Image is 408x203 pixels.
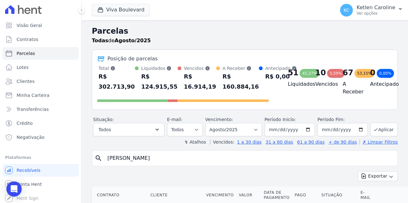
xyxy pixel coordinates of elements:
[92,37,108,44] strong: Todas
[265,65,297,71] div: Antecipado
[95,154,102,162] i: search
[93,123,164,136] button: Todos
[3,164,79,177] a: Recebíveis
[17,120,33,126] span: Crédito
[205,117,233,122] label: Vencimento:
[317,116,368,123] label: Período Fim:
[237,139,262,145] a: 1 a 30 dias
[184,71,216,92] div: R$ 16.914,19
[3,89,79,102] a: Minha Carteira
[184,139,206,145] label: ↯ Atalhos
[357,11,395,16] p: Ver opções
[3,19,79,32] a: Visão Geral
[3,33,79,46] a: Contratos
[266,139,293,145] a: 31 a 60 dias
[335,1,408,19] button: KC Ketlen Caroline Ver opções
[222,71,259,92] div: R$ 160.884,16
[3,131,79,144] a: Negativação
[3,75,79,88] a: Clientes
[360,139,398,145] a: ✗ Limpar Filtros
[17,92,49,98] span: Minha Carteira
[358,171,398,181] button: Exportar
[92,25,398,37] h2: Parcelas
[17,134,45,140] span: Negativação
[370,123,398,136] button: Aplicar
[265,117,296,122] label: Período Inicío:
[17,50,35,57] span: Parcelas
[92,4,150,16] button: Viva Boulevard
[222,65,259,71] div: A Receber
[370,68,375,78] div: 0
[354,69,374,78] div: 53,15%
[343,68,353,78] div: 67
[377,69,394,78] div: 0,00%
[288,80,305,88] h4: Liquidados
[327,69,344,78] div: 5,59%
[17,181,42,187] span: Conta Hent
[5,154,76,161] div: Plataformas
[115,37,151,44] strong: Agosto/2025
[98,65,135,71] div: Total
[288,68,298,78] div: 51
[265,71,297,82] div: R$ 0,00
[210,139,234,145] label: Vencidos:
[3,178,79,191] a: Conta Hent
[17,167,40,173] span: Recebíveis
[3,47,79,60] a: Parcelas
[17,106,49,112] span: Transferências
[98,71,135,92] div: R$ 302.713,90
[184,65,216,71] div: Vencidos
[17,78,34,85] span: Clientes
[344,8,349,12] span: KC
[17,36,38,43] span: Contratos
[370,80,387,88] h4: Antecipado
[300,69,319,78] div: 41,27%
[141,65,178,71] div: Liquidados
[93,117,114,122] label: Situação:
[3,61,79,74] a: Lotes
[92,37,151,44] p: de
[315,68,326,78] div: 10
[6,181,22,197] div: Open Intercom Messenger
[329,139,357,145] a: + de 90 dias
[104,152,395,165] input: Buscar por nome do lote ou do cliente
[315,80,332,88] h4: Vencidos
[167,117,183,122] label: E-mail:
[107,55,158,63] div: Posição de parcelas
[17,22,42,29] span: Visão Geral
[98,126,111,133] span: Todos
[141,71,178,92] div: R$ 124.915,55
[3,117,79,130] a: Crédito
[17,64,29,71] span: Lotes
[297,139,324,145] a: 61 a 90 dias
[343,80,360,96] h4: A Receber
[3,103,79,116] a: Transferências
[357,4,395,11] p: Ketlen Caroline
